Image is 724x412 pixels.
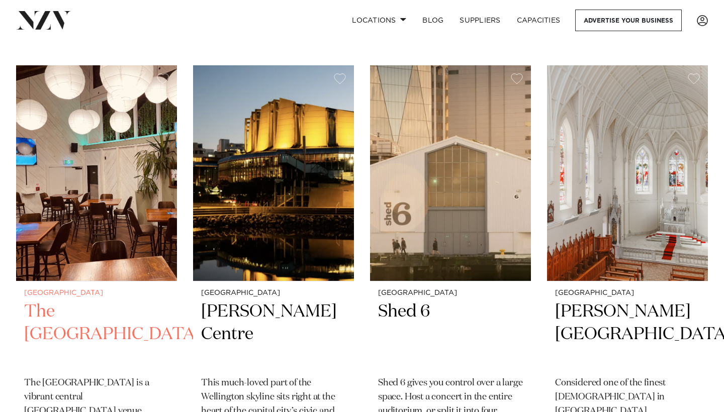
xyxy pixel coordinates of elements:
[24,300,169,368] h2: The [GEOGRAPHIC_DATA]
[16,11,71,29] img: nzv-logo.png
[201,289,346,297] small: [GEOGRAPHIC_DATA]
[378,289,523,297] small: [GEOGRAPHIC_DATA]
[575,10,682,31] a: Advertise your business
[24,289,169,297] small: [GEOGRAPHIC_DATA]
[555,289,700,297] small: [GEOGRAPHIC_DATA]
[414,10,451,31] a: BLOG
[201,300,346,368] h2: [PERSON_NAME] Centre
[509,10,569,31] a: Capacities
[451,10,508,31] a: SUPPLIERS
[378,300,523,368] h2: Shed 6
[555,300,700,368] h2: [PERSON_NAME][GEOGRAPHIC_DATA]
[344,10,414,31] a: Locations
